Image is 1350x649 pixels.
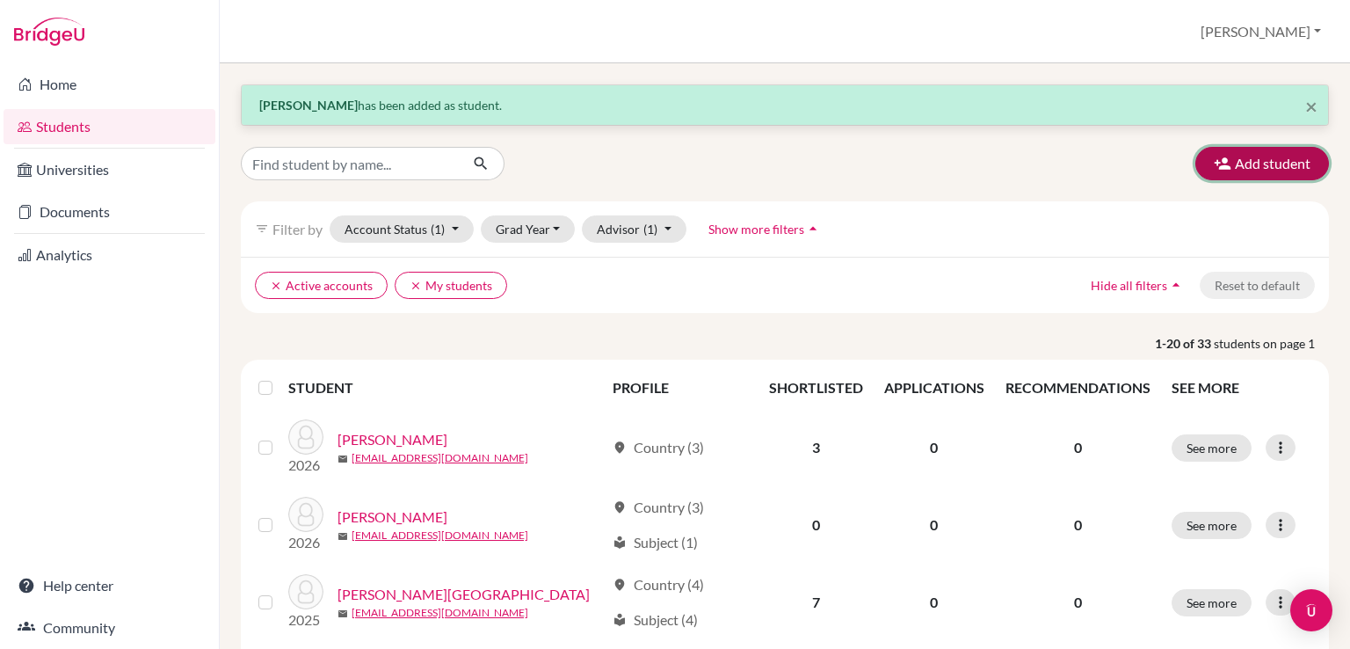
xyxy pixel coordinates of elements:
[758,486,874,564] td: 0
[259,96,1310,114] p: has been added as student.
[758,564,874,641] td: 7
[1200,272,1315,299] button: Reset to default
[255,272,388,299] button: clearActive accounts
[352,605,528,621] a: [EMAIL_ADDRESS][DOMAIN_NAME]
[4,109,215,144] a: Students
[1305,93,1317,119] span: ×
[874,564,995,641] td: 0
[4,152,215,187] a: Universities
[337,429,447,450] a: [PERSON_NAME]
[693,215,837,243] button: Show more filtersarrow_drop_up
[4,194,215,230] a: Documents
[1091,278,1167,293] span: Hide all filters
[613,441,627,455] span: location_on
[1076,272,1200,299] button: Hide all filtersarrow_drop_up
[613,437,704,458] div: Country (3)
[337,531,348,542] span: mail
[288,455,323,476] p: 2026
[874,367,995,409] th: APPLICATIONS
[874,486,995,564] td: 0
[758,409,874,486] td: 3
[255,222,269,236] i: filter_list
[352,450,528,466] a: [EMAIL_ADDRESS][DOMAIN_NAME]
[708,222,804,237] span: Show more filters
[410,280,422,292] i: clear
[1005,514,1150,536] p: 0
[337,507,447,528] a: [PERSON_NAME]
[352,528,528,543] a: [EMAIL_ADDRESS][DOMAIN_NAME]
[288,532,323,553] p: 2026
[288,609,323,631] p: 2025
[1290,589,1332,631] div: Open Intercom Messenger
[613,497,704,518] div: Country (3)
[1214,334,1329,353] span: students on page 1
[874,409,995,486] td: 0
[995,367,1161,409] th: RECOMMENDATIONS
[330,215,474,243] button: Account Status(1)
[1305,96,1317,117] button: Close
[613,609,698,631] div: Subject (4)
[1172,589,1252,616] button: See more
[337,609,348,619] span: mail
[337,454,348,464] span: mail
[1155,334,1214,353] strong: 1-20 of 33
[270,280,282,292] i: clear
[4,237,215,273] a: Analytics
[272,221,323,237] span: Filter by
[481,215,576,243] button: Grad Year
[1172,434,1252,462] button: See more
[613,532,698,553] div: Subject (1)
[758,367,874,409] th: SHORTLISTED
[1195,147,1329,180] button: Add student
[613,578,627,592] span: location_on
[582,215,686,243] button: Advisor(1)
[288,574,323,609] img: Baquero, Sofia
[643,222,657,237] span: (1)
[4,67,215,102] a: Home
[1161,367,1322,409] th: SEE MORE
[602,367,758,409] th: PROFILE
[337,584,590,605] a: [PERSON_NAME][GEOGRAPHIC_DATA]
[1172,512,1252,539] button: See more
[431,222,445,237] span: (1)
[1005,592,1150,613] p: 0
[14,18,84,46] img: Bridge-U
[1005,437,1150,458] p: 0
[288,419,323,455] img: Aguas, Jose
[395,272,507,299] button: clearMy students
[613,574,704,595] div: Country (4)
[259,98,358,113] strong: [PERSON_NAME]
[613,536,627,550] span: local_library
[288,497,323,532] img: Alvarez, Joaquin
[1193,15,1329,48] button: [PERSON_NAME]
[4,568,215,603] a: Help center
[4,610,215,645] a: Community
[288,367,602,409] th: STUDENT
[804,220,822,237] i: arrow_drop_up
[1167,276,1185,294] i: arrow_drop_up
[613,613,627,627] span: local_library
[613,500,627,514] span: location_on
[241,147,459,180] input: Find student by name...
